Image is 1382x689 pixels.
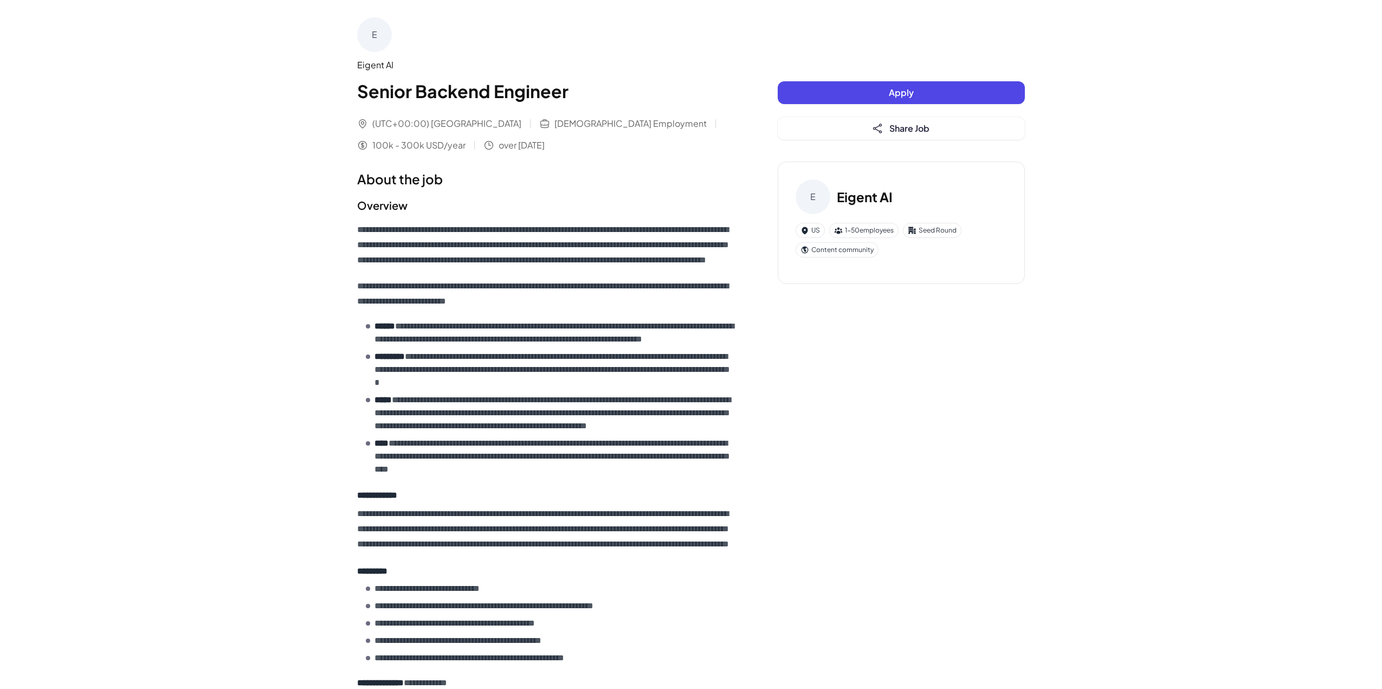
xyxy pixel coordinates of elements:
span: Share Job [889,123,929,134]
div: 1-50 employees [829,223,899,238]
h3: Eigent AI [837,187,893,207]
h1: About the job [357,169,734,189]
h1: Senior Backend Engineer [357,78,734,104]
div: Seed Round [903,223,961,238]
span: over [DATE] [499,139,545,152]
div: US [796,223,825,238]
span: 100k - 300k USD/year [372,139,466,152]
span: (UTC+00:00) [GEOGRAPHIC_DATA] [372,117,521,130]
h2: Overview [357,197,734,214]
div: Content community [796,242,879,257]
div: Eigent AI [357,59,734,72]
button: Apply [778,81,1025,104]
div: E [796,179,830,214]
button: Share Job [778,117,1025,140]
div: E [357,17,392,52]
span: [DEMOGRAPHIC_DATA] Employment [554,117,707,130]
span: Apply [889,87,914,98]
